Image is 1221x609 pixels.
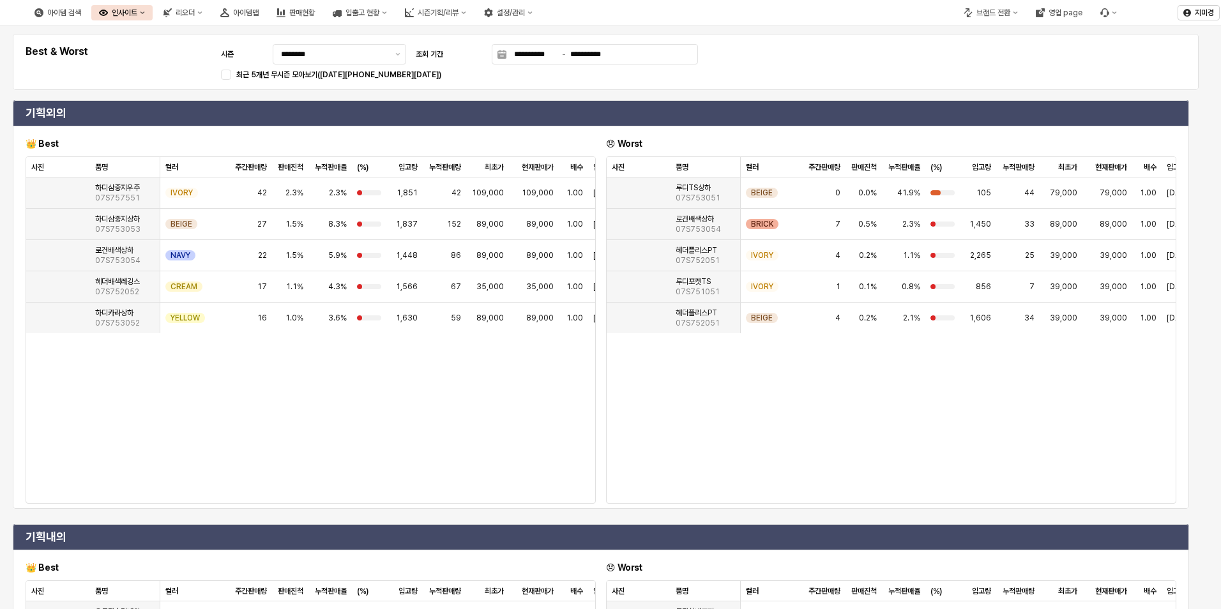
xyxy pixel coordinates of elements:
span: 입고량 [972,162,991,172]
span: 컬러 [165,162,178,172]
span: 헤더플리스PT [676,308,717,318]
span: 79,000 [1100,188,1127,198]
span: 1,851 [397,188,418,198]
span: 1.00 [566,250,583,260]
span: 07S753054 [676,224,721,234]
span: 59 [451,313,461,323]
span: 1.1% [903,250,920,260]
button: 시즌기획/리뷰 [397,5,474,20]
div: 아이템맵 [233,8,259,17]
span: 누적판매율 [315,162,347,172]
span: 0.0% [858,188,877,198]
span: [DATE] [593,282,618,292]
span: 22 [258,250,267,260]
span: 105 [976,188,991,198]
span: 39,000 [1050,250,1077,260]
span: 4 [835,250,840,260]
div: 시즌기획/리뷰 [418,8,459,17]
span: 1.00 [566,188,583,198]
span: 39,000 [1050,282,1077,292]
span: 하디카라상하 [95,308,133,318]
span: NAVY [171,250,190,260]
span: 1.5% [285,219,303,229]
button: 아이템 검색 [27,5,89,20]
span: 1.00 [1140,219,1157,229]
div: 판매현황 [289,8,315,17]
span: 89,000 [476,313,504,323]
span: 07S752051 [676,318,720,328]
span: 39,000 [1100,250,1127,260]
span: 25 [1025,250,1035,260]
span: 판매진척 [278,162,303,172]
span: 07S751051 [676,287,720,297]
span: 헤더배색레깅스 [95,276,140,287]
span: 1 [836,282,840,292]
span: [DATE] [593,250,618,260]
div: 영업 page [1028,5,1090,20]
span: 현재판매가 [522,586,554,596]
span: 16 [257,313,267,323]
span: 주간판매량 [808,586,840,596]
span: 5.9% [328,250,347,260]
span: (%) [357,162,368,172]
span: 109,000 [472,188,504,198]
span: 17 [257,282,267,292]
div: 아이템맵 [213,5,266,20]
span: 배수 [1144,586,1157,596]
span: 2.3% [329,188,347,198]
span: 7 [1029,282,1035,292]
span: 4 [835,313,840,323]
span: 누적판매율 [888,162,920,172]
button: 제안 사항 표시 [390,45,406,64]
span: 시즌 [221,50,234,59]
span: 34 [1024,313,1035,323]
span: 누적판매율 [888,586,920,596]
span: 86 [451,250,461,260]
span: 하디삼중지우주 [95,183,140,193]
div: 브랜드 전환 [956,5,1026,20]
span: 0.5% [858,219,877,229]
span: 입고량 [972,586,991,596]
span: 품명 [95,162,108,172]
span: 07S752051 [676,255,720,266]
h4: 기획내의 [26,530,1176,543]
span: 89,000 [476,250,504,260]
span: 배수 [570,162,583,172]
span: 1,837 [396,219,418,229]
span: 79,000 [1050,188,1077,198]
span: 89,000 [1100,219,1127,229]
span: 판매진척 [851,162,877,172]
div: 설정/관리 [497,8,525,17]
span: IVORY [171,188,193,198]
span: 2.1% [903,313,920,323]
div: 영업 page [1049,8,1082,17]
span: 07S753051 [676,193,720,203]
h5: Best & Worst [26,45,211,58]
span: 2.3% [902,219,920,229]
span: IVORY [751,282,773,292]
span: 0 [835,188,840,198]
span: [DATE] [593,188,618,198]
span: BEIGE [751,313,773,323]
span: (%) [930,586,942,596]
span: 1.00 [1140,282,1157,292]
span: 최초가 [1058,586,1077,596]
div: 판매현황 [269,5,322,20]
span: 2,265 [970,250,991,260]
span: 사진 [31,162,44,172]
div: 아이템 검색 [47,8,81,17]
span: 41.9% [897,188,920,198]
span: 7 [835,219,840,229]
span: 39,000 [1100,282,1127,292]
span: [DATE] [1167,219,1192,229]
span: 주간판매량 [235,586,267,596]
div: 입출고 현황 [325,5,395,20]
span: 89,000 [526,219,554,229]
span: 35,000 [526,282,554,292]
span: 67 [451,282,461,292]
span: 판매진척 [278,586,303,596]
span: 헤더플리스PT [676,245,717,255]
span: 1.00 [566,313,583,323]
